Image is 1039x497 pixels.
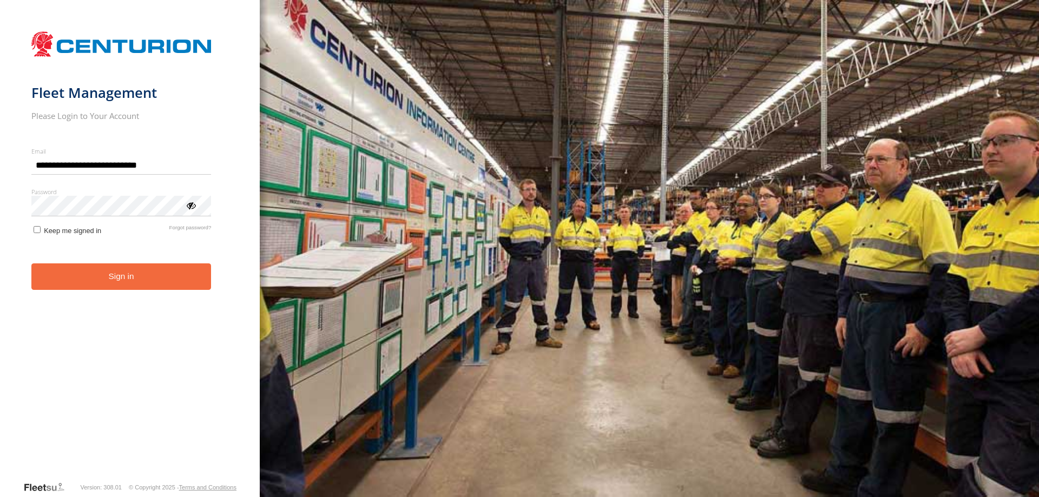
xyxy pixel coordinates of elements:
[31,84,212,102] h1: Fleet Management
[169,224,212,235] a: Forgot password?
[31,263,212,290] button: Sign in
[31,30,212,58] img: Centurion Transport
[81,484,122,491] div: Version: 308.01
[129,484,236,491] div: © Copyright 2025 -
[185,200,196,210] div: ViewPassword
[31,110,212,121] h2: Please Login to Your Account
[31,26,229,481] form: main
[31,188,212,196] label: Password
[31,147,212,155] label: Email
[44,227,101,235] span: Keep me signed in
[34,226,41,233] input: Keep me signed in
[179,484,236,491] a: Terms and Conditions
[23,482,73,493] a: Visit our Website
